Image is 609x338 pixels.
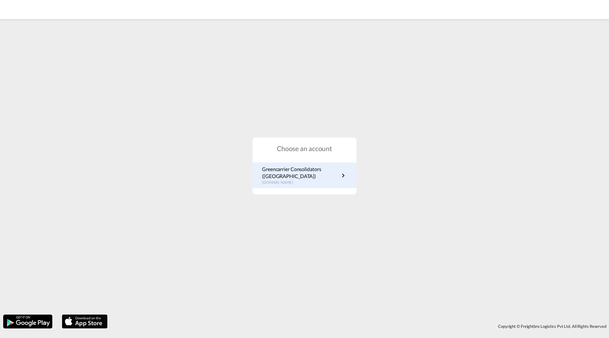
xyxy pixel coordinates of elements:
[339,172,347,179] md-icon: icon-chevron-right
[3,314,53,329] img: google.png
[111,321,609,332] div: Copyright © Freightbro Logistics Pvt Ltd. All Rights Reserved
[262,166,347,185] a: Greencarrier Consolidators ([GEOGRAPHIC_DATA])[DOMAIN_NAME]
[262,166,339,180] p: Greencarrier Consolidators ([GEOGRAPHIC_DATA])
[61,314,108,329] img: apple.png
[252,144,357,153] h1: Choose an account
[262,180,339,185] p: [DOMAIN_NAME]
